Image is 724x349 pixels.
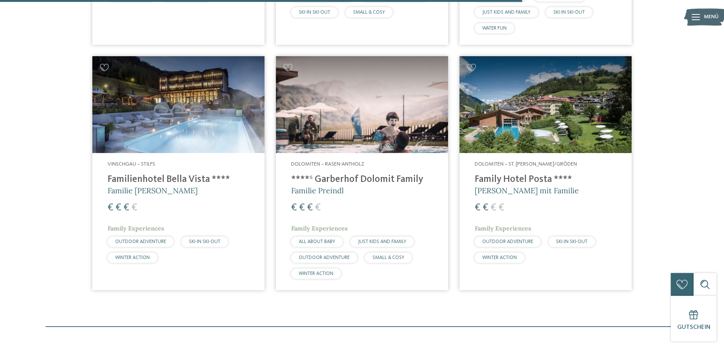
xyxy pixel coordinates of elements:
span: OUTDOOR ADVENTURE [115,239,166,244]
span: SKI-IN SKI-OUT [189,239,220,244]
span: € [116,203,121,213]
span: € [291,203,297,213]
span: JUST KIDS AND FAMILY [358,239,406,244]
span: Dolomiten – St. [PERSON_NAME]/Gröden [475,161,577,167]
span: € [475,203,480,213]
span: € [299,203,305,213]
span: WINTER ACTION [115,255,150,260]
span: OUTDOOR ADVENTURE [482,239,533,244]
span: SKI-IN SKI-OUT [299,10,330,15]
h4: ****ˢ Garberhof Dolomit Family [291,174,433,185]
h4: Familienhotel Bella Vista **** [108,174,249,185]
span: € [499,203,504,213]
img: Familienhotels gesucht? Hier findet ihr die besten! [276,56,448,153]
span: Family Experiences [108,224,164,232]
h4: Family Hotel Posta **** [475,174,616,185]
a: Familienhotels gesucht? Hier findet ihr die besten! Dolomiten – St. [PERSON_NAME]/Gröden Family H... [459,56,632,290]
span: SMALL & COSY [353,10,385,15]
span: € [483,203,488,213]
span: Familie [PERSON_NAME] [108,186,198,195]
span: SKI-IN SKI-OUT [556,239,588,244]
span: € [315,203,321,213]
a: Familienhotels gesucht? Hier findet ihr die besten! Vinschgau – Stilfs Familienhotel Bella Vista ... [92,56,265,290]
img: Familienhotels gesucht? Hier findet ihr die besten! [92,56,265,153]
span: SMALL & COSY [372,255,404,260]
a: Familienhotels gesucht? Hier findet ihr die besten! Dolomiten – Rasen-Antholz ****ˢ Garberhof Dol... [276,56,448,290]
span: WINTER ACTION [482,255,517,260]
span: ALL ABOUT BABY [299,239,335,244]
span: WATER FUN [482,26,507,31]
span: € [108,203,113,213]
span: SKI-IN SKI-OUT [553,10,585,15]
span: Dolomiten – Rasen-Antholz [291,161,364,167]
span: Gutschein [677,324,710,330]
span: OUTDOOR ADVENTURE [299,255,350,260]
span: € [491,203,496,213]
span: JUST KIDS AND FAMILY [482,10,531,15]
span: WINTER ACTION [299,271,333,276]
span: Vinschgau – Stilfs [108,161,155,167]
span: Family Experiences [291,224,348,232]
span: € [307,203,313,213]
span: € [124,203,129,213]
span: € [131,203,137,213]
span: [PERSON_NAME] mit Familie [475,186,579,195]
span: Familie Preindl [291,186,344,195]
a: Gutschein [671,296,716,341]
span: Family Experiences [475,224,531,232]
img: Familienhotels gesucht? Hier findet ihr die besten! [459,56,632,153]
